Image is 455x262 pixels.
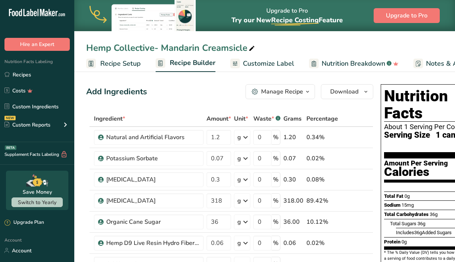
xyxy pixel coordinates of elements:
span: Upgrade to Pro [386,11,428,20]
span: 36g [430,212,438,217]
a: Nutrition Breakdown [309,55,399,72]
span: Recipe Costing [271,16,319,24]
span: Try our New Feature [231,16,343,24]
span: Sodium [384,202,400,208]
span: Unit [234,114,248,123]
span: Download [330,87,358,96]
div: Natural and Artificial Flavors [106,133,199,142]
div: Waste [253,114,280,123]
div: 0.06 [283,239,303,248]
div: 318.00 [283,196,303,205]
div: 0.08% [306,175,338,184]
div: Amount Per Serving [384,160,448,167]
div: Hemp Collective- Mandarin Creamsicle [86,41,256,55]
div: Save Money [23,188,52,196]
a: Recipe Setup [86,55,141,72]
span: 36g [414,230,422,235]
div: 36.00 [283,217,303,226]
button: Hire an Expert [4,38,70,51]
div: [MEDICAL_DATA] [106,175,199,184]
button: Switch to Yearly [12,197,63,207]
button: Manage Recipe [246,84,315,99]
div: g [237,154,241,163]
span: Switch to Yearly [18,199,56,206]
div: 89.42% [306,196,338,205]
span: 15mg [402,202,414,208]
div: g [237,196,241,205]
span: Amount [207,114,231,123]
div: NEW [4,116,16,120]
div: 0.02% [306,154,338,163]
span: Protein [384,239,400,245]
div: 0.07 [283,154,303,163]
span: Total Sugars [390,221,416,226]
button: Upgrade to Pro [374,8,440,23]
div: g [237,133,241,142]
div: Calories [384,167,448,177]
div: 0.30 [283,175,303,184]
div: 1.20 [283,133,303,142]
span: 36g [417,221,425,226]
button: Download [321,84,373,99]
span: Recipe Builder [170,58,215,68]
div: 0.02% [306,239,338,248]
span: Serving Size [384,131,430,149]
div: Add Ingredients [86,86,147,98]
span: Total Fat [384,193,403,199]
div: 0.34% [306,133,338,142]
div: g [237,239,241,248]
span: Includes Added Sugars [396,230,452,235]
div: g [237,175,241,184]
a: Customize Label [230,55,294,72]
div: Upgrade Plan [4,219,44,226]
div: g [237,217,241,226]
span: Total Carbohydrates [384,212,429,217]
span: 0g [404,193,410,199]
span: Grams [283,114,302,123]
div: Hemp D9 Live Resin Hydro Fiber™ [106,239,199,248]
div: Potassium Sorbate [106,154,199,163]
span: Nutrition Breakdown [322,59,385,69]
span: Percentage [306,114,338,123]
a: Recipe Builder [156,55,215,72]
span: Customize Label [243,59,294,69]
div: Custom Reports [4,121,51,129]
iframe: Intercom live chat [430,237,448,255]
span: Ingredient [94,114,125,123]
span: Recipe Setup [100,59,141,69]
div: BETA [5,145,16,150]
div: [MEDICAL_DATA] [106,196,199,205]
div: 10.12% [306,217,338,226]
div: Upgrade to Pro [231,0,343,31]
div: Organic Cane Sugar [106,217,199,226]
span: 0g [402,239,407,245]
div: Manage Recipe [261,87,303,96]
